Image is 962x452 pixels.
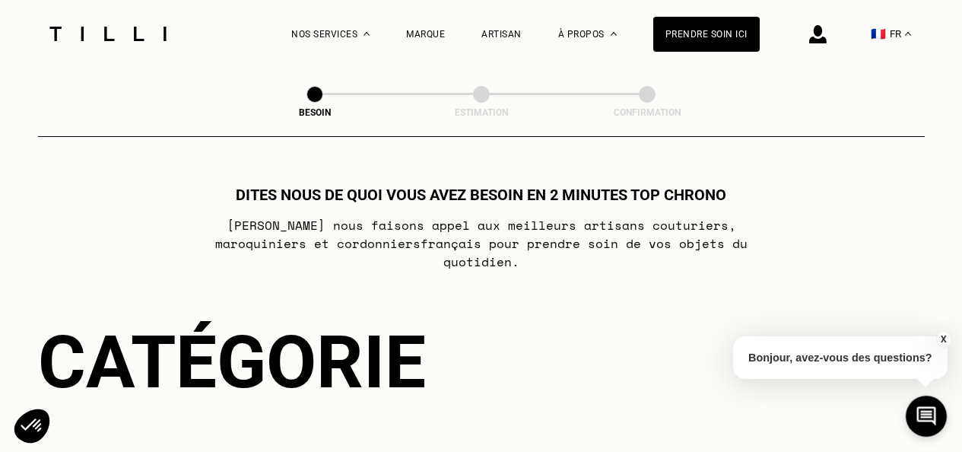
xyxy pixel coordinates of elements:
a: Marque [406,29,445,40]
div: Confirmation [571,107,723,118]
h1: Dites nous de quoi vous avez besoin en 2 minutes top chrono [236,186,726,204]
a: Artisan [481,29,522,40]
div: Catégorie [38,320,925,405]
img: menu déroulant [905,32,911,36]
a: Prendre soin ici [653,17,760,52]
img: Menu déroulant à propos [611,32,617,36]
button: X [935,331,951,348]
img: Menu déroulant [364,32,370,36]
p: [PERSON_NAME] nous faisons appel aux meilleurs artisans couturiers , maroquiniers et cordonniers ... [179,216,783,271]
p: Bonjour, avez-vous des questions? [733,336,948,379]
img: icône connexion [809,25,827,43]
div: Besoin [239,107,391,118]
div: Estimation [405,107,557,118]
span: 🇫🇷 [871,27,886,41]
img: Logo du service de couturière Tilli [44,27,172,41]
